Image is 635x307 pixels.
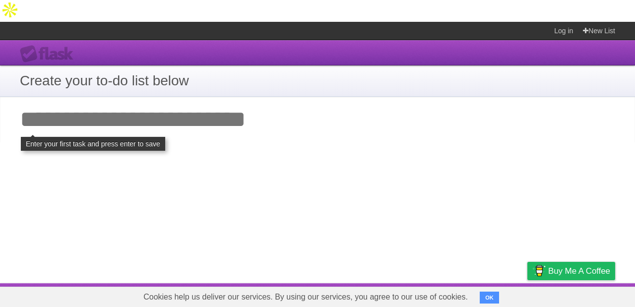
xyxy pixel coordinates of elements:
[395,286,416,305] a: About
[20,70,615,91] h1: Create your to-do list below
[133,287,478,307] span: Cookies help us deliver our services. By using our services, you agree to our use of cookies.
[514,286,540,305] a: Privacy
[583,22,615,40] a: New List
[553,286,615,305] a: Suggest a feature
[548,262,610,280] span: Buy me a coffee
[428,286,468,305] a: Developers
[554,22,573,40] a: Log in
[532,262,546,279] img: Buy me a coffee
[527,262,615,280] a: Buy me a coffee
[481,286,503,305] a: Terms
[20,45,79,63] div: Flask
[480,292,499,304] button: OK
